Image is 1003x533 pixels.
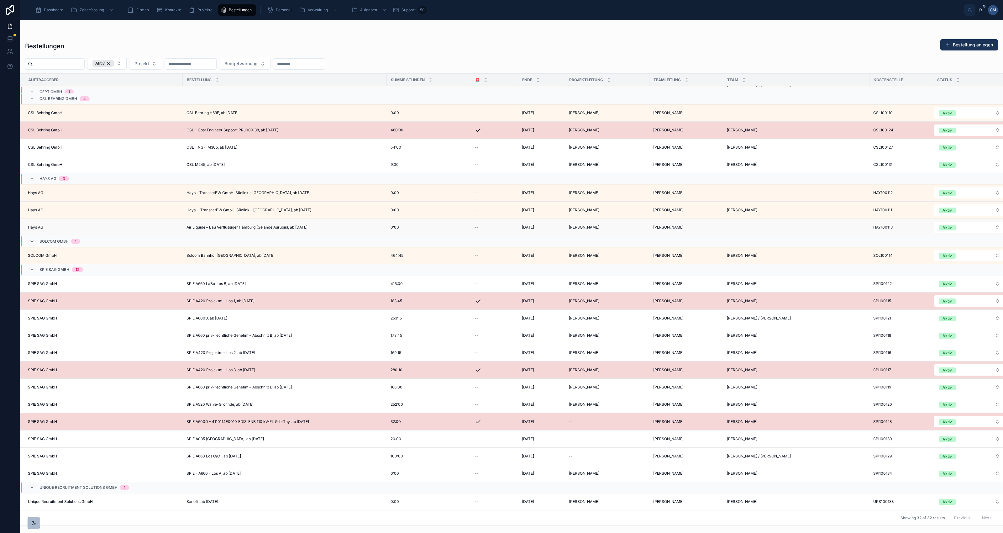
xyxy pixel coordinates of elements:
[475,281,514,286] a: --
[229,8,252,13] span: Bestellungen
[569,128,646,133] a: [PERSON_NAME]
[186,145,237,150] span: CSL - NGF-M305, ab [DATE]
[569,333,599,338] span: [PERSON_NAME]
[943,145,952,150] div: Aktiv
[28,208,43,213] span: Hays AG
[569,225,646,230] a: [PERSON_NAME]
[39,89,62,94] span: CEPT GmbH
[569,208,646,213] a: [PERSON_NAME]
[727,162,866,167] a: [PERSON_NAME]
[653,253,719,258] a: [PERSON_NAME]
[28,333,57,338] span: SPIE SAG GmbH
[943,162,952,168] div: Aktiv
[186,162,383,167] a: CSL M245, ab [DATE]
[569,298,646,303] a: [PERSON_NAME]
[391,128,467,133] a: 480:30
[873,208,892,213] span: HAY100111
[391,110,399,115] span: 0:00
[186,253,275,258] span: Solcom Bahnhof [GEOGRAPHIC_DATA], ab [DATE]
[653,190,684,195] span: [PERSON_NAME]
[522,110,561,115] a: [DATE]
[197,8,213,13] span: Projekte
[569,162,599,167] span: [PERSON_NAME]
[727,208,866,213] a: [PERSON_NAME]
[653,350,719,355] a: [PERSON_NAME]
[475,350,479,355] span: --
[653,110,684,115] span: [PERSON_NAME]
[475,190,479,195] span: --
[522,128,534,133] span: [DATE]
[653,162,719,167] a: [PERSON_NAME]
[727,208,757,213] span: [PERSON_NAME]
[28,316,57,321] span: SPIE SAG GmbH
[522,350,534,355] span: [DATE]
[653,145,719,150] a: [PERSON_NAME]
[28,225,179,230] a: Hays AG
[943,208,952,213] div: Aktiv
[126,4,153,16] a: Firmen
[522,208,561,213] a: [DATE]
[522,333,561,338] a: [DATE]
[873,350,929,355] a: SPI100116
[186,162,225,167] span: CSL M245, ab [DATE]
[418,6,427,14] div: 50
[522,145,561,150] a: [DATE]
[873,333,929,338] a: SPI100118
[134,61,149,67] span: Projekt
[727,128,757,133] span: [PERSON_NAME]
[522,298,534,303] span: [DATE]
[28,128,62,133] span: CSL Behring GmbH
[727,333,866,338] a: [PERSON_NAME]
[28,208,179,213] a: Hays AG
[943,128,952,133] div: Aktiv
[391,145,467,150] a: 54:00
[39,176,56,181] span: Hays AG
[653,316,719,321] a: [PERSON_NAME]
[186,333,292,338] span: SPIE A660 priv-rechtliche Genehm – Abschnitt B, ab [DATE]
[391,4,428,16] a: Support50
[569,110,599,115] span: [PERSON_NAME]
[136,8,149,13] span: Firmen
[186,350,255,355] span: SPIE A420 Projektm – Los 2, ab [DATE]
[186,190,310,195] span: Hays - TransnetBW GmbH, Südlink - [GEOGRAPHIC_DATA], ab [DATE]
[522,208,534,213] span: [DATE]
[653,281,719,286] a: [PERSON_NAME]
[873,253,893,258] span: SOL100114
[391,190,467,195] a: 0:00
[653,350,684,355] span: [PERSON_NAME]
[30,3,964,17] div: scrollable content
[653,145,684,150] span: [PERSON_NAME]
[475,225,514,230] a: --
[522,162,561,167] a: [DATE]
[873,128,929,133] a: CSL100124
[28,281,179,286] a: SPIE SAG GmbH
[39,239,69,244] span: SOLCOM GmbH
[360,8,377,13] span: Aufgaben
[391,333,402,338] span: 173:45
[569,145,599,150] span: [PERSON_NAME]
[873,145,929,150] a: CSL100127
[475,145,479,150] span: --
[186,225,383,230] a: Air Liquide – Bau Verflüssiger Hamburg (Gelände Aurubis), ab [DATE]
[569,281,646,286] a: [PERSON_NAME]
[873,333,891,338] span: SPI100118
[943,281,952,287] div: Aktiv
[727,253,866,258] a: [PERSON_NAME]
[475,316,514,321] a: --
[653,298,719,303] a: [PERSON_NAME]
[186,281,246,286] span: SPIE A660 LaBo_Los B, ab [DATE]
[349,4,390,16] a: Aufgaben
[186,316,383,321] a: SPIE A600D, ab [DATE]
[391,253,467,258] a: 464:45
[276,8,291,13] span: Personal
[28,190,43,195] span: Hays AG
[28,253,57,258] span: SOLCOM GmbH
[727,281,757,286] span: [PERSON_NAME]
[943,316,952,321] div: Aktiv
[653,208,719,213] a: [PERSON_NAME]
[186,253,383,258] a: Solcom Bahnhof [GEOGRAPHIC_DATA], ab [DATE]
[727,162,757,167] span: [PERSON_NAME]
[522,281,534,286] span: [DATE]
[186,316,227,321] span: SPIE A600D, ab [DATE]
[475,333,514,338] a: --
